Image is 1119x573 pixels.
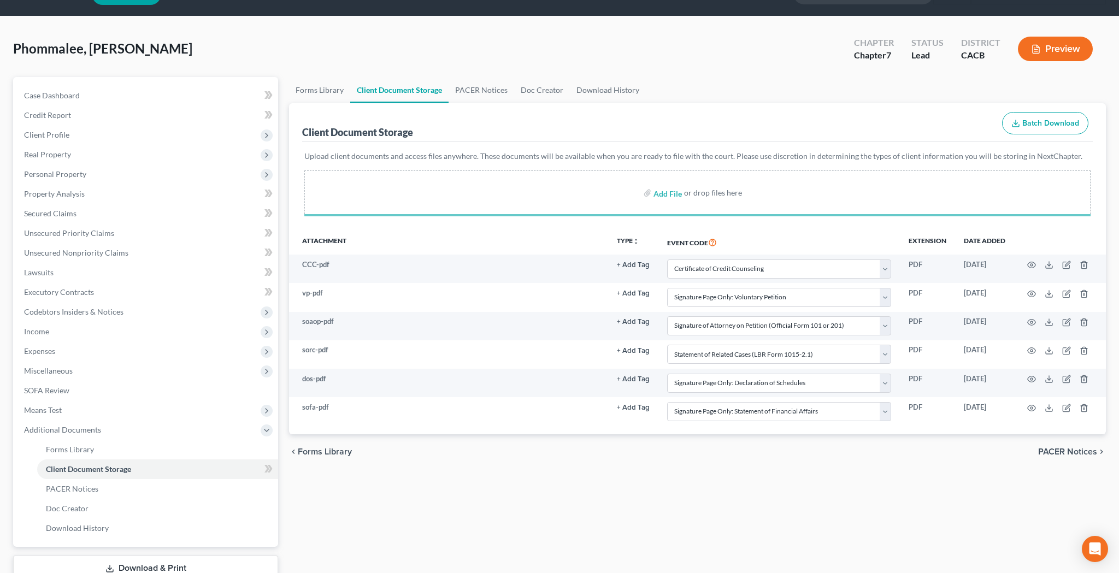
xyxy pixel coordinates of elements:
[46,484,98,493] span: PACER Notices
[900,369,955,397] td: PDF
[955,255,1014,283] td: [DATE]
[24,405,62,415] span: Means Test
[24,150,71,159] span: Real Property
[911,49,944,62] div: Lead
[617,316,650,327] a: + Add Tag
[289,312,608,340] td: soaop-pdf
[37,499,278,518] a: Doc Creator
[289,369,608,397] td: dos-pdf
[1082,536,1108,562] div: Open Intercom Messenger
[449,77,514,103] a: PACER Notices
[617,347,650,355] button: + Add Tag
[24,287,94,297] span: Executory Contracts
[46,445,94,454] span: Forms Library
[304,151,1091,162] p: Upload client documents and access files anywhere. These documents will be available when you are...
[289,77,350,103] a: Forms Library
[24,307,123,316] span: Codebtors Insiders & Notices
[24,110,71,120] span: Credit Report
[15,204,278,223] a: Secured Claims
[1002,112,1088,135] button: Batch Download
[1097,447,1106,456] i: chevron_right
[24,248,128,257] span: Unsecured Nonpriority Claims
[570,77,646,103] a: Download History
[298,447,352,456] span: Forms Library
[302,126,413,139] div: Client Document Storage
[289,397,608,426] td: sofa-pdf
[900,397,955,426] td: PDF
[24,386,69,395] span: SOFA Review
[617,288,650,298] a: + Add Tag
[46,464,131,474] span: Client Document Storage
[15,105,278,125] a: Credit Report
[1018,37,1093,61] button: Preview
[617,402,650,412] a: + Add Tag
[1022,119,1079,128] span: Batch Download
[617,374,650,384] a: + Add Tag
[13,40,192,56] span: Phommalee, [PERSON_NAME]
[900,340,955,369] td: PDF
[24,130,69,139] span: Client Profile
[617,376,650,383] button: + Add Tag
[1038,447,1097,456] span: PACER Notices
[24,346,55,356] span: Expenses
[854,49,894,62] div: Chapter
[617,259,650,270] a: + Add Tag
[617,404,650,411] button: + Add Tag
[955,283,1014,311] td: [DATE]
[37,518,278,538] a: Download History
[37,479,278,499] a: PACER Notices
[24,169,86,179] span: Personal Property
[24,366,73,375] span: Miscellaneous
[15,282,278,302] a: Executory Contracts
[350,77,449,103] a: Client Document Storage
[617,262,650,269] button: + Add Tag
[684,187,742,198] div: or drop files here
[37,440,278,459] a: Forms Library
[24,268,54,277] span: Lawsuits
[15,223,278,243] a: Unsecured Priority Claims
[289,229,608,255] th: Attachment
[911,37,944,49] div: Status
[15,243,278,263] a: Unsecured Nonpriority Claims
[15,86,278,105] a: Case Dashboard
[900,283,955,311] td: PDF
[46,523,109,533] span: Download History
[24,425,101,434] span: Additional Documents
[15,263,278,282] a: Lawsuits
[289,283,608,311] td: vp-pdf
[24,327,49,336] span: Income
[854,37,894,49] div: Chapter
[15,381,278,400] a: SOFA Review
[961,49,1000,62] div: CACB
[658,229,900,255] th: Event Code
[24,91,80,100] span: Case Dashboard
[289,447,352,456] button: chevron_left Forms Library
[289,447,298,456] i: chevron_left
[289,340,608,369] td: sorc-pdf
[955,397,1014,426] td: [DATE]
[955,340,1014,369] td: [DATE]
[961,37,1000,49] div: District
[955,312,1014,340] td: [DATE]
[900,312,955,340] td: PDF
[900,255,955,283] td: PDF
[514,77,570,103] a: Doc Creator
[633,238,639,245] i: unfold_more
[900,229,955,255] th: Extension
[46,504,89,513] span: Doc Creator
[886,50,891,60] span: 7
[24,228,114,238] span: Unsecured Priority Claims
[24,209,76,218] span: Secured Claims
[289,255,608,283] td: CCC-pdf
[955,369,1014,397] td: [DATE]
[955,229,1014,255] th: Date added
[617,345,650,355] a: + Add Tag
[617,318,650,326] button: + Add Tag
[37,459,278,479] a: Client Document Storage
[1038,447,1106,456] button: PACER Notices chevron_right
[617,238,639,245] button: TYPEunfold_more
[617,290,650,297] button: + Add Tag
[15,184,278,204] a: Property Analysis
[24,189,85,198] span: Property Analysis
